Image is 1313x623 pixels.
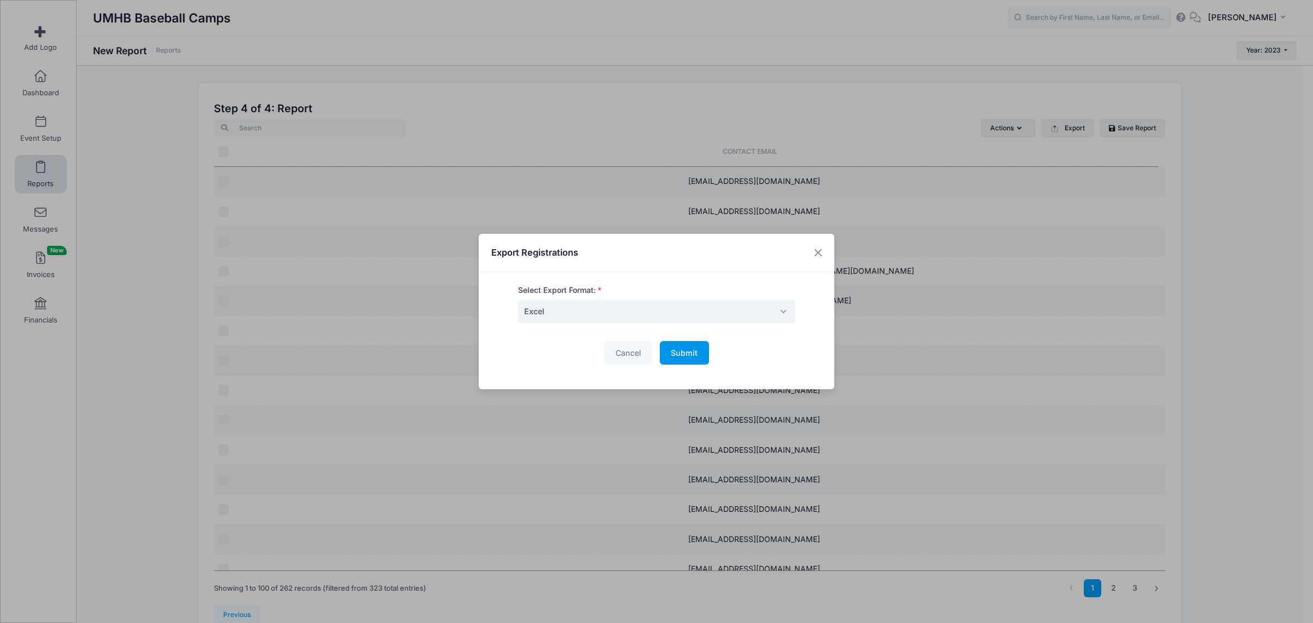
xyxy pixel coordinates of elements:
[671,348,698,357] span: Submit
[518,285,602,296] label: Select Export Format:
[809,243,828,263] button: Close
[491,246,578,259] h4: Export Registrations
[518,300,795,324] span: Excel
[524,305,544,317] span: Excel
[604,341,652,365] button: Cancel
[660,341,709,365] button: Submit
